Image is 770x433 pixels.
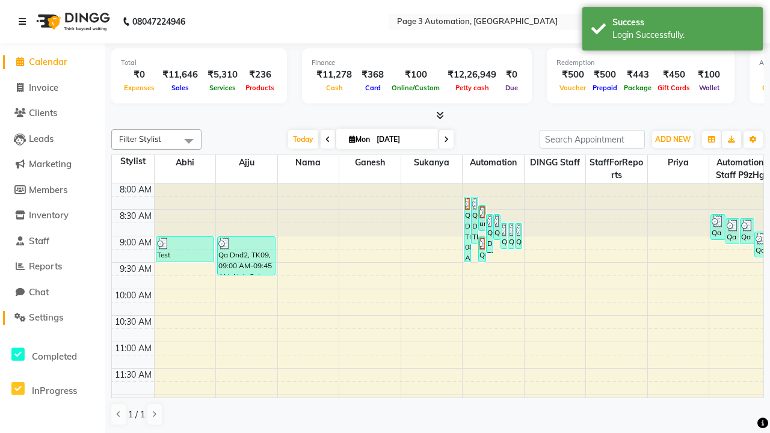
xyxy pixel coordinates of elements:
[3,286,102,299] a: Chat
[112,369,154,381] div: 11:30 AM
[586,155,647,183] span: StaffForReports
[655,135,691,144] span: ADD NEW
[654,84,693,92] span: Gift Cards
[3,132,102,146] a: Leads
[132,5,185,38] b: 08047224946
[29,133,54,144] span: Leads
[401,155,463,170] span: Sukanya
[362,84,384,92] span: Card
[121,58,277,68] div: Total
[32,385,77,396] span: InProgress
[648,155,709,170] span: Priya
[29,235,49,247] span: Staff
[525,155,586,170] span: DINGG Staff
[155,155,216,170] span: Abhi
[696,84,722,92] span: Wallet
[452,84,492,92] span: Petty cash
[29,56,67,67] span: Calendar
[31,5,113,38] img: logo
[711,215,724,239] div: Qa Dnd2, TK19, 08:35 AM-09:05 AM, Hair Cut By Expert-Men
[612,29,754,41] div: Login Successfully.
[117,263,154,275] div: 9:30 AM
[621,68,654,82] div: ₹443
[516,224,522,248] div: Qa Dnd2, TK25, 08:45 AM-09:15 AM, Hair Cut By Expert-Men
[218,237,275,275] div: Qa Dnd2, TK09, 09:00 AM-09:45 AM, Hair Cut-Men
[479,206,485,230] div: undefined, TK16, 08:25 AM-08:55 AM, Hair cut Below 12 years (Boy)
[654,68,693,82] div: ₹450
[494,215,500,239] div: Qa Dnd2, TK18, 08:35 AM-09:05 AM, Hair cut Below 12 years (Boy)
[312,58,522,68] div: Finance
[206,84,239,92] span: Services
[472,197,478,244] div: Qa Dnd2, TK22, 08:15 AM-09:10 AM, Special Hair Wash- Men
[29,260,62,272] span: Reports
[540,130,645,149] input: Search Appointment
[346,135,373,144] span: Mon
[501,68,522,82] div: ₹0
[339,155,401,170] span: Ganesh
[389,84,443,92] span: Online/Custom
[112,342,154,355] div: 11:00 AM
[589,68,621,82] div: ₹500
[443,68,501,82] div: ₹12,26,949
[216,155,277,170] span: Ajju
[693,68,725,82] div: ₹100
[32,351,77,362] span: Completed
[464,197,470,262] div: Qa Dnd2, TK17, 08:15 AM-09:30 AM, Hair Cut By Expert-Men,Hair Cut-Men
[242,68,277,82] div: ₹236
[3,106,102,120] a: Clients
[112,155,154,168] div: Stylist
[117,210,154,223] div: 8:30 AM
[242,84,277,92] span: Products
[357,68,389,82] div: ₹368
[128,408,145,421] span: 1 / 1
[3,260,102,274] a: Reports
[755,232,768,257] div: Qa Dnd2, TK28, 08:55 AM-09:25 AM, Hair cut Below 12 years (Boy)
[3,158,102,171] a: Marketing
[112,316,154,328] div: 10:30 AM
[3,235,102,248] a: Staff
[3,183,102,197] a: Members
[158,68,203,82] div: ₹11,646
[652,131,694,148] button: ADD NEW
[556,58,725,68] div: Redemption
[29,158,72,170] span: Marketing
[168,84,192,92] span: Sales
[556,68,589,82] div: ₹500
[590,84,620,92] span: Prepaid
[3,81,102,95] a: Invoice
[121,84,158,92] span: Expenses
[29,107,57,118] span: Clients
[3,209,102,223] a: Inventory
[113,395,154,408] div: 12:00 PM
[29,209,69,221] span: Inventory
[117,183,154,196] div: 8:00 AM
[501,224,507,248] div: Qa Dnd2, TK23, 08:45 AM-09:15 AM, Hair Cut By Expert-Men
[502,84,521,92] span: Due
[29,286,49,298] span: Chat
[463,155,524,170] span: Automation
[373,131,433,149] input: 2025-09-01
[556,84,589,92] span: Voucher
[621,84,654,92] span: Package
[312,68,357,82] div: ₹11,278
[741,219,754,244] div: Qa Dnd2, TK21, 08:40 AM-09:10 AM, Hair cut Below 12 years (Boy)
[112,289,154,302] div: 10:00 AM
[156,237,214,262] div: Test DoNotDelete, TK11, 09:00 AM-09:30 AM, Hair Cut By Expert-Men
[508,224,514,248] div: Qa Dnd2, TK24, 08:45 AM-09:15 AM, Hair Cut By Expert-Men
[487,215,493,253] div: Qa Dnd2, TK26, 08:35 AM-09:20 AM, Hair Cut-Men
[117,236,154,249] div: 9:00 AM
[3,311,102,325] a: Settings
[389,68,443,82] div: ₹100
[121,68,158,82] div: ₹0
[29,184,67,195] span: Members
[29,82,58,93] span: Invoice
[479,237,485,262] div: Qa Dnd2, TK29, 09:00 AM-09:30 AM, Hair cut Below 12 years (Boy)
[288,130,318,149] span: Today
[726,219,739,244] div: Qa Dnd2, TK20, 08:40 AM-09:10 AM, Hair Cut By Expert-Men
[612,16,754,29] div: Success
[323,84,346,92] span: Cash
[278,155,339,170] span: Nama
[3,55,102,69] a: Calendar
[203,68,242,82] div: ₹5,310
[29,312,63,323] span: Settings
